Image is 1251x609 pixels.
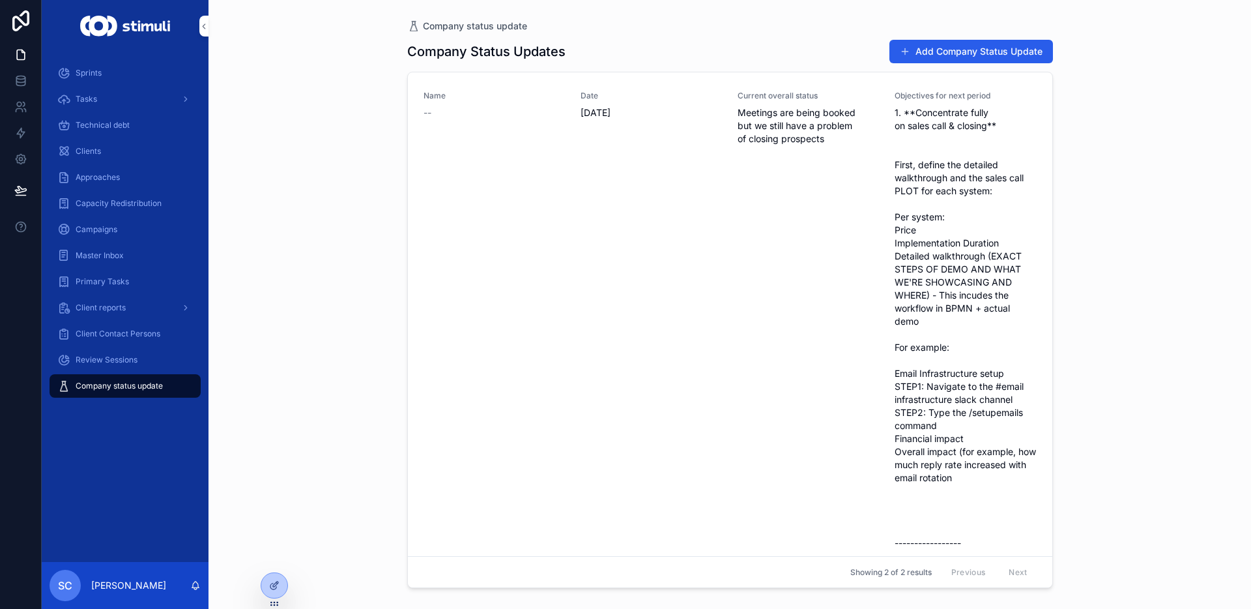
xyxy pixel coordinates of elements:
span: -- [424,106,431,119]
a: Company status update [407,20,527,33]
a: Primary Tasks [50,270,201,293]
span: Name [424,91,565,101]
span: Primary Tasks [76,276,129,287]
span: SC [58,578,72,593]
button: Add Company Status Update [889,40,1053,63]
a: Client reports [50,296,201,319]
span: Objectives for next period [895,91,1036,101]
span: Showing 2 of 2 results [850,567,932,578]
span: Current overall status [738,91,879,101]
span: Date [581,91,722,101]
a: Review Sessions [50,348,201,372]
a: Sprints [50,61,201,85]
span: Master Inbox [76,250,124,261]
a: Campaigns [50,218,201,241]
span: Sprints [76,68,102,78]
a: Approaches [50,166,201,189]
img: App logo [80,16,169,37]
a: Tasks [50,87,201,111]
span: Clients [76,146,101,156]
a: Clients [50,140,201,163]
span: [DATE] [581,106,722,119]
p: [PERSON_NAME] [91,579,166,592]
a: Technical debt [50,113,201,137]
span: Technical debt [76,120,130,130]
span: Client reports [76,303,126,313]
a: Master Inbox [50,244,201,267]
span: Review Sessions [76,355,137,365]
span: Tasks [76,94,97,104]
span: Approaches [76,172,120,183]
span: Client Contact Persons [76,329,160,339]
a: Company status update [50,374,201,398]
a: Client Contact Persons [50,322,201,346]
span: Company status update [76,381,163,391]
span: Meetings are being booked but we still have a problem of closing prospects [738,106,879,145]
span: Capacity Redistribution [76,198,162,209]
div: scrollable content [42,52,208,415]
span: Company status update [423,20,527,33]
a: Capacity Redistribution [50,192,201,215]
h1: Company Status Updates [407,42,566,61]
span: Campaigns [76,224,117,235]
